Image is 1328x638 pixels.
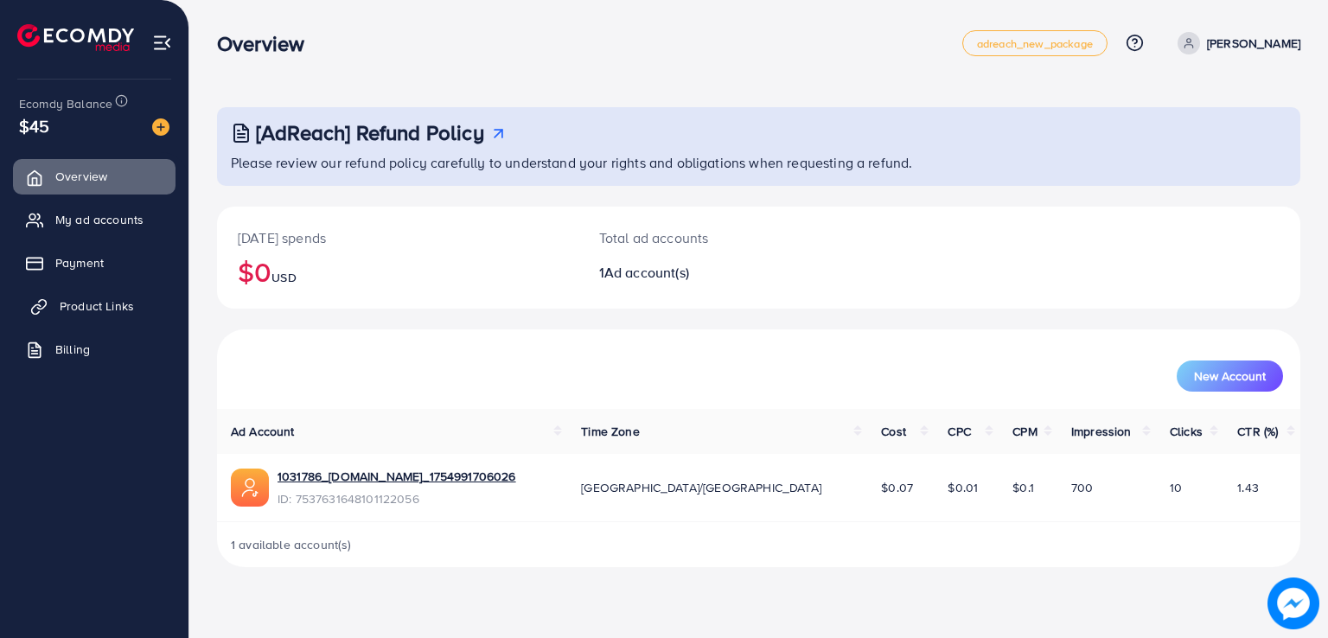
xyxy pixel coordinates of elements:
[19,113,49,138] span: $45
[278,490,516,507] span: ID: 7537631648101122056
[599,227,828,248] p: Total ad accounts
[55,168,107,185] span: Overview
[1267,577,1319,629] img: image
[962,30,1108,56] a: adreach_new_package
[231,536,352,553] span: 1 available account(s)
[1237,423,1278,440] span: CTR (%)
[231,423,295,440] span: Ad Account
[152,33,172,53] img: menu
[152,118,169,136] img: image
[271,269,296,286] span: USD
[238,227,558,248] p: [DATE] spends
[1194,370,1266,382] span: New Account
[17,24,134,51] img: logo
[599,265,828,281] h2: 1
[977,38,1093,49] span: adreach_new_package
[256,120,484,145] h3: [AdReach] Refund Policy
[217,31,318,56] h3: Overview
[13,202,176,237] a: My ad accounts
[1012,479,1034,496] span: $0.1
[231,152,1290,173] p: Please review our refund policy carefully to understand your rights and obligations when requesti...
[231,469,269,507] img: ic-ads-acc.e4c84228.svg
[1071,479,1093,496] span: 700
[13,159,176,194] a: Overview
[948,479,978,496] span: $0.01
[881,423,906,440] span: Cost
[1170,423,1203,440] span: Clicks
[1012,423,1037,440] span: CPM
[55,211,144,228] span: My ad accounts
[881,479,913,496] span: $0.07
[13,289,176,323] a: Product Links
[55,341,90,358] span: Billing
[581,479,821,496] span: [GEOGRAPHIC_DATA]/[GEOGRAPHIC_DATA]
[278,468,516,485] a: 1031786_[DOMAIN_NAME]_1754991706026
[1170,479,1182,496] span: 10
[13,246,176,280] a: Payment
[238,255,558,288] h2: $0
[1177,360,1283,392] button: New Account
[1171,32,1300,54] a: [PERSON_NAME]
[13,332,176,367] a: Billing
[1071,423,1132,440] span: Impression
[60,297,134,315] span: Product Links
[948,423,970,440] span: CPC
[1207,33,1300,54] p: [PERSON_NAME]
[19,95,112,112] span: Ecomdy Balance
[1237,479,1259,496] span: 1.43
[581,423,639,440] span: Time Zone
[55,254,104,271] span: Payment
[604,263,689,282] span: Ad account(s)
